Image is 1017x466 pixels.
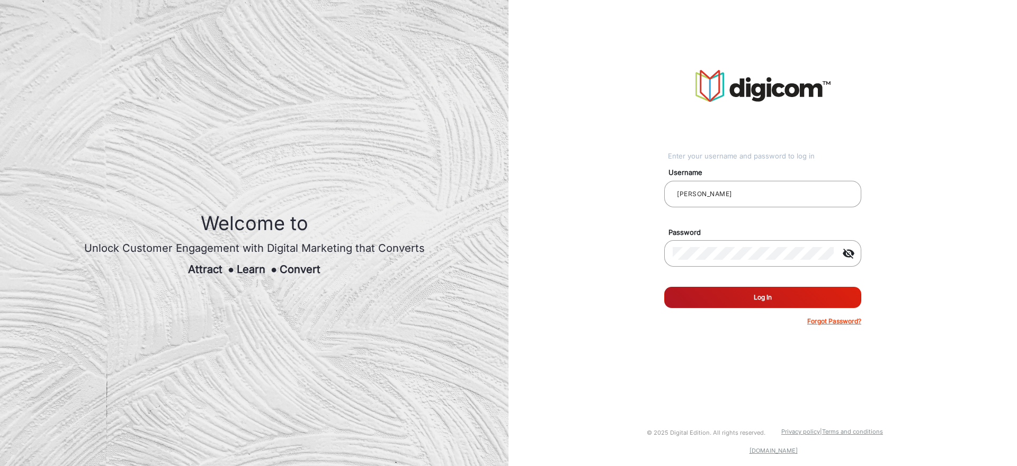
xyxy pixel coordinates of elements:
[664,287,861,308] button: Log In
[668,151,861,162] div: Enter your username and password to log in
[820,428,822,435] a: |
[673,188,853,200] input: Your username
[84,261,425,277] div: Attract Learn Convert
[661,168,873,178] mat-label: Username
[661,227,873,238] mat-label: Password
[695,70,831,102] img: vmg-logo
[228,263,234,276] span: ●
[750,447,798,454] a: [DOMAIN_NAME]
[781,428,820,435] a: Privacy policy
[836,247,861,260] mat-icon: visibility_off
[807,316,861,326] p: Forgot Password?
[84,240,425,256] div: Unlock Customer Engagement with Digital Marketing that Converts
[271,263,277,276] span: ●
[822,428,883,435] a: Terms and conditions
[84,212,425,235] h1: Welcome to
[647,429,765,436] small: © 2025 Digital Edition. All rights reserved.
